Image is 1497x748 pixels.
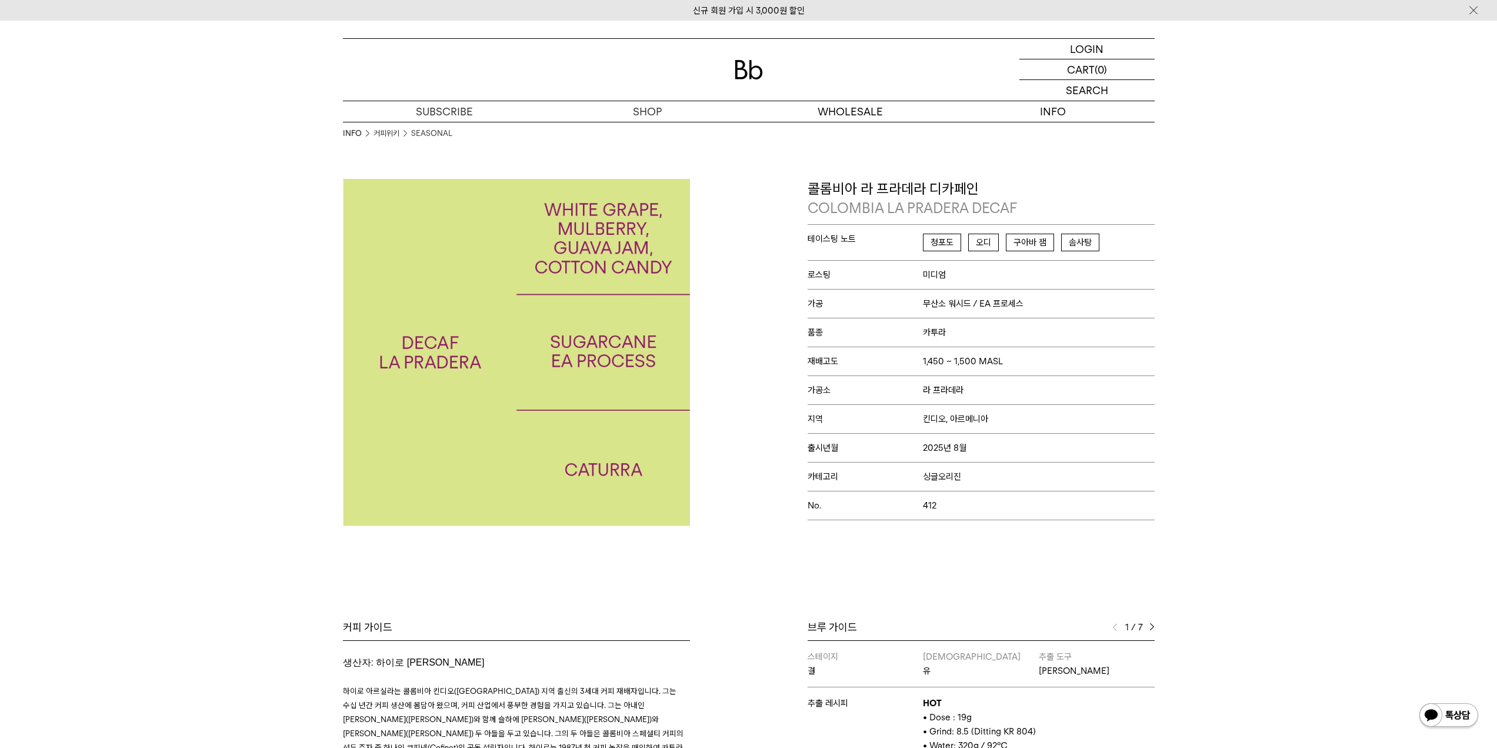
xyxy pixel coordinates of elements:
[343,620,690,634] div: 커피 가이드
[1138,620,1143,634] span: 7
[808,696,923,710] p: 추출 레시피
[808,500,923,511] span: No.
[343,101,546,122] a: SUBSCRIBE
[808,179,1155,218] p: 콜롬비아 라 프라데라 디카페인
[808,198,1155,218] p: COLOMBIA LA PRADERA DECAF
[923,234,961,251] span: 청포도
[546,101,749,122] a: SHOP
[808,414,923,424] span: 지역
[1061,234,1099,251] span: 솜사탕
[808,443,923,453] span: 출시년월
[808,298,923,309] span: 가공
[808,385,923,395] span: 가공소
[923,471,961,482] span: 싱글오리진
[923,664,1039,678] p: 유
[1039,664,1155,678] p: [PERSON_NAME]
[343,179,690,526] img: 콜롬비아 라 프라데라 디카페인 COLOMBIA LA PRADERA DECAF
[923,698,942,709] b: HOT
[1019,59,1155,80] a: CART (0)
[1123,620,1129,634] span: 1
[968,234,999,251] span: 오디
[1006,234,1054,251] span: 구아바 잼
[808,327,923,338] span: 품종
[735,60,763,79] img: 로고
[1131,620,1136,634] span: /
[1070,39,1103,59] p: LOGIN
[749,101,952,122] p: WHOLESALE
[923,356,1003,367] span: 1,450 ~ 1,500 MASL
[374,128,399,139] a: 커피위키
[808,471,923,482] span: 카테고리
[808,664,923,678] p: 결
[808,356,923,367] span: 재배고도
[923,298,1023,309] span: 무산소 워시드 / EA 프로세스
[923,414,988,424] span: 킨디오, 아르메니아
[343,128,374,139] li: INFO
[923,443,966,453] span: 2025년 8월
[1039,651,1072,662] span: 추출 도구
[808,270,923,280] span: 로스팅
[923,726,1036,737] span: • Grind: 8.5 (Ditting KR 804)
[808,234,923,244] span: 테이스팅 노트
[1095,59,1107,79] p: (0)
[411,128,452,139] a: SEASONAL
[693,5,805,16] a: 신규 회원 가입 시 3,000원 할인
[952,101,1155,122] p: INFO
[923,270,946,280] span: 미디엄
[923,651,1021,662] span: [DEMOGRAPHIC_DATA]
[923,385,963,395] span: 라 프라데라
[808,620,1155,634] div: 브루 가이드
[1418,702,1479,730] img: 카카오톡 채널 1:1 채팅 버튼
[808,651,838,662] span: 스테이지
[1019,39,1155,59] a: LOGIN
[923,327,946,338] span: 카투라
[343,657,485,667] span: 생산자: 하이로 [PERSON_NAME]
[1067,59,1095,79] p: CART
[1066,80,1108,101] p: SEARCH
[923,712,972,723] span: • Dose : 19g
[923,500,936,511] span: 412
